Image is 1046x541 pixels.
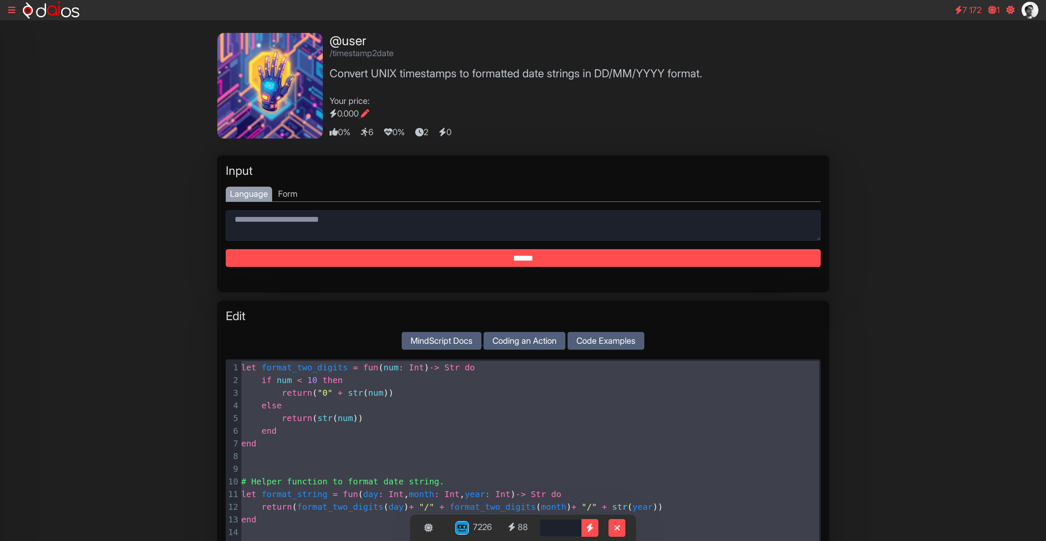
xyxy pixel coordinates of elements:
span: 2 [415,126,437,139]
span: Str [444,362,459,372]
span: 0 [439,126,460,139]
h2: Input [226,164,821,178]
div: 1 [226,361,240,374]
span: num [338,413,353,423]
span: ( , , ) [241,489,562,499]
div: 13 [226,513,240,526]
span: format_two_digits [262,362,348,372]
span: : [485,489,490,499]
span: "/" [581,502,597,512]
span: end [241,514,257,525]
div: 0.000 [330,107,702,120]
div: 2 [226,374,240,386]
span: # Helper function to format date string. [241,476,445,487]
a: 7 172 [951,2,986,19]
span: let [241,362,257,372]
h3: Convert UNIX timestamps to formatted date strings in DD/MM/YYYY format. [330,67,702,80]
span: fun [343,489,358,499]
span: "0" [317,388,332,398]
span: num [277,375,292,385]
span: do [465,362,475,372]
span: end [262,426,277,436]
span: 7 172 [962,5,981,15]
span: do [551,489,561,499]
h2: /timestamp2date [330,48,702,58]
a: MindScript Docs [402,336,484,346]
div: 14 [226,526,240,538]
span: 0% [330,126,359,139]
div: 12 [226,500,240,513]
span: + [439,502,444,512]
div: Your price: [330,95,702,120]
span: year [465,489,485,499]
a: Code Examples [568,336,644,346]
span: day [389,502,404,512]
span: let [241,489,257,499]
span: str [612,502,627,512]
div: Language [226,187,272,201]
span: month [409,489,434,499]
div: 8 [226,450,240,462]
button: MindScript Docs [402,332,481,350]
span: = [332,489,338,499]
span: Int [444,489,459,499]
span: + [602,502,607,512]
span: + [571,502,576,512]
div: 9 [226,462,240,475]
img: citations [1022,2,1038,19]
span: "/" [419,502,434,512]
a: 1 [984,2,1004,19]
button: Coding an Action [484,332,565,350]
span: month [541,502,566,512]
span: year [632,502,653,512]
span: : [399,362,404,372]
span: then [322,375,343,385]
span: Int [389,489,404,499]
span: str [317,413,332,423]
span: = [353,362,358,372]
span: 0% [384,126,413,139]
button: Code Examples [568,332,644,350]
span: end [241,438,257,449]
div: Form [274,187,302,201]
span: format_two_digits [297,502,384,512]
div: 5 [226,412,240,424]
span: : [378,489,384,499]
span: num [384,362,399,372]
div: 3 [226,386,240,399]
h1: @user [330,33,702,48]
span: num [368,388,384,398]
span: fun [363,362,378,372]
span: ( ( ) ( ) ( )) [241,502,663,512]
img: logo-neg-h.svg [23,2,79,19]
span: day [363,489,378,499]
span: 1 [997,5,1000,15]
span: ( ) [241,362,475,372]
span: else [262,400,282,411]
span: 10 [307,375,317,385]
span: : [434,489,439,499]
span: ( ( )) [241,413,363,423]
span: return [262,502,292,512]
span: if [262,375,272,385]
span: str [348,388,363,398]
span: + [338,388,343,398]
span: Int [409,362,424,372]
span: 6 [361,126,382,139]
span: Int [495,489,511,499]
span: return [282,388,312,398]
a: Coding an Action [484,336,565,346]
div: 11 [226,488,240,500]
div: 7 [226,437,240,450]
span: ( ( )) [241,388,394,398]
h2: Edit [226,309,821,324]
span: + [409,502,414,512]
span: -> [516,489,526,499]
span: -> [429,362,439,372]
span: format_two_digits [449,502,536,512]
div: 6 [226,424,240,437]
span: Str [531,489,546,499]
div: 4 [226,399,240,412]
span: < [297,375,302,385]
span: format_string [262,489,328,499]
